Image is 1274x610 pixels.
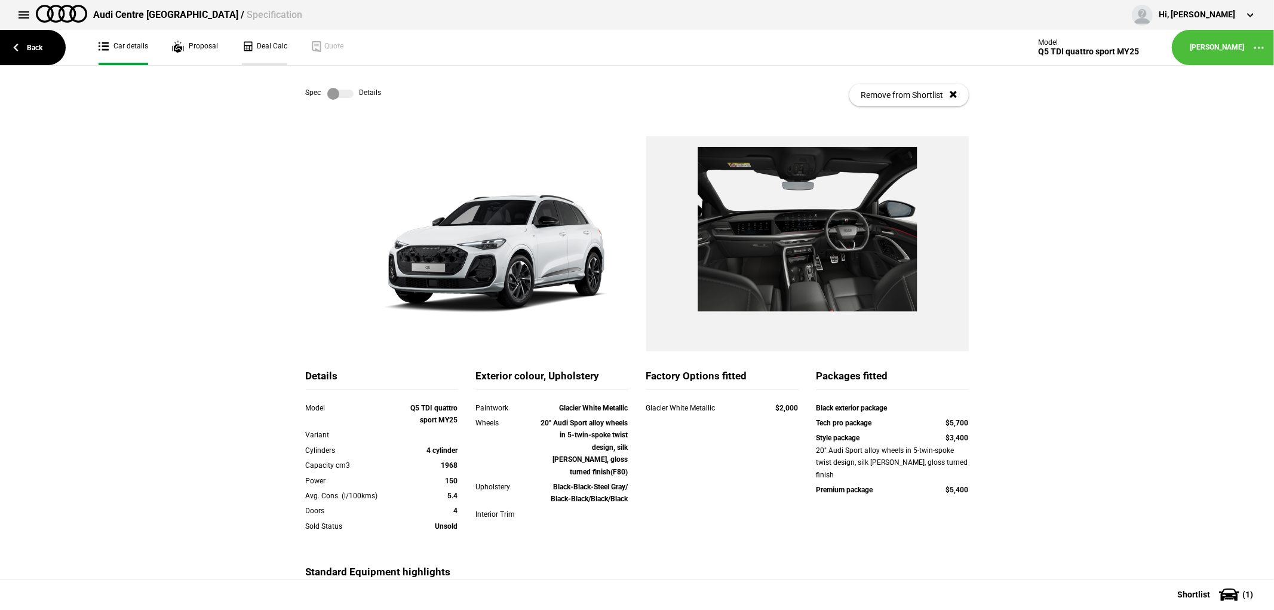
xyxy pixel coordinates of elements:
div: Wheels [476,417,537,429]
strong: $5,400 [946,486,969,494]
div: Model [306,402,397,414]
div: Factory Options fitted [646,369,799,390]
strong: $5,700 [946,419,969,427]
strong: Unsold [435,522,458,531]
strong: 150 [446,477,458,485]
strong: Style package [816,434,860,442]
button: Remove from Shortlist [849,84,969,106]
div: Audi Centre [GEOGRAPHIC_DATA] / [93,8,302,22]
div: Interior Trim [476,508,537,520]
strong: $3,400 [946,434,969,442]
div: Doors [306,505,397,517]
div: Details [306,369,458,390]
a: Deal Calc [242,30,287,65]
div: 20" Audi Sport alloy wheels in 5-twin-spoke twist design, silk [PERSON_NAME], gloss turned finish [816,445,969,481]
div: Variant [306,429,397,441]
span: Shortlist [1177,590,1210,599]
div: Spec Details [306,88,382,100]
div: Hi, [PERSON_NAME] [1159,9,1235,21]
div: Power [306,475,397,487]
div: Cylinders [306,445,397,456]
div: Glacier White Metallic [646,402,753,414]
div: Upholstery [476,481,537,493]
strong: $2,000 [776,404,799,412]
span: Specification [247,9,302,20]
strong: Black-Black-Steel Gray/ Black-Black/Black/Black [551,483,628,503]
strong: 20" Audi Sport alloy wheels in 5-twin-spoke twist design, silk [PERSON_NAME], gloss turned finish... [541,419,628,476]
strong: 4 cylinder [427,446,458,455]
strong: Premium package [816,486,873,494]
div: Sold Status [306,520,397,532]
div: Capacity cm3 [306,459,397,471]
button: Shortlist(1) [1159,580,1274,609]
span: ( 1 ) [1242,590,1253,599]
a: Car details [99,30,148,65]
strong: 5.4 [448,492,458,500]
strong: 4 [454,507,458,515]
strong: Q5 TDI quattro sport MY25 [411,404,458,424]
button: ... [1244,33,1274,63]
div: Model [1038,38,1139,47]
a: Proposal [172,30,218,65]
div: Exterior colour, Upholstery [476,369,628,390]
div: Packages fitted [816,369,969,390]
strong: Tech pro package [816,419,872,427]
img: audi.png [36,5,87,23]
div: Q5 TDI quattro sport MY25 [1038,47,1139,57]
strong: 1968 [441,461,458,470]
strong: Glacier White Metallic [560,404,628,412]
a: [PERSON_NAME] [1190,42,1244,53]
div: Avg. Cons. (l/100kms) [306,490,397,502]
div: Paintwork [476,402,537,414]
strong: Black exterior package [816,404,888,412]
div: Standard Equipment highlights [306,565,628,586]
